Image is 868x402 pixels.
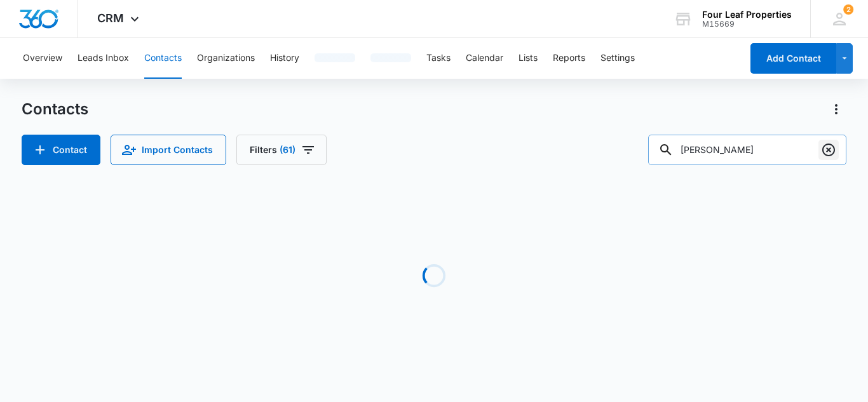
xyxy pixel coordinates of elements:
div: notifications count [843,4,853,15]
button: Add Contact [750,43,836,74]
button: Clear [818,140,839,160]
button: Lists [519,38,538,79]
button: Calendar [466,38,503,79]
span: (61) [280,145,295,154]
input: Search Contacts [648,135,846,165]
button: Leads Inbox [78,38,129,79]
button: Tasks [426,38,451,79]
h1: Contacts [22,100,88,119]
span: 2 [843,4,853,15]
button: Add Contact [22,135,100,165]
button: Settings [600,38,635,79]
button: Overview [23,38,62,79]
span: CRM [97,11,124,25]
div: account name [702,10,792,20]
button: Filters [236,135,327,165]
button: Reports [553,38,585,79]
button: Actions [826,99,846,119]
button: Import Contacts [111,135,226,165]
button: Organizations [197,38,255,79]
button: Contacts [144,38,182,79]
button: History [270,38,299,79]
div: account id [702,20,792,29]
